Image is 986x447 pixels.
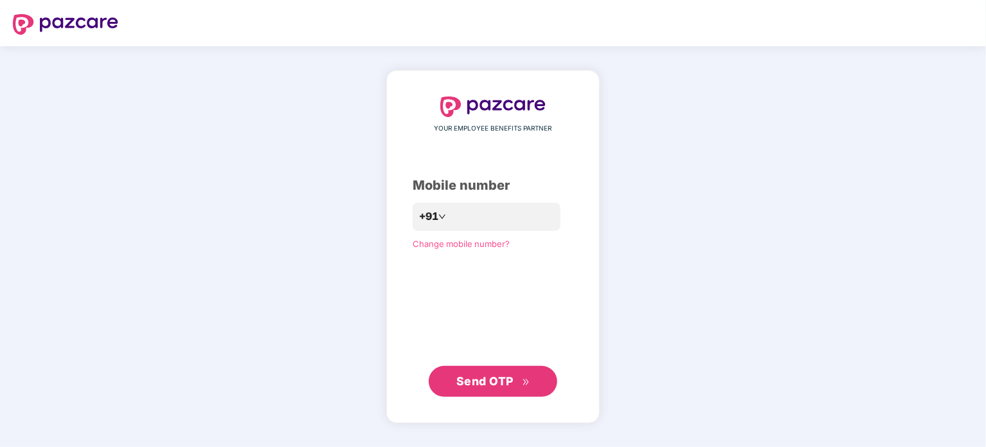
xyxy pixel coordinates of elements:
[429,366,557,397] button: Send OTPdouble-right
[413,239,510,249] a: Change mobile number?
[13,14,118,35] img: logo
[419,208,438,224] span: +91
[522,378,530,387] span: double-right
[438,213,446,221] span: down
[440,96,546,117] img: logo
[435,123,552,134] span: YOUR EMPLOYEE BENEFITS PARTNER
[413,176,573,196] div: Mobile number
[456,374,514,388] span: Send OTP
